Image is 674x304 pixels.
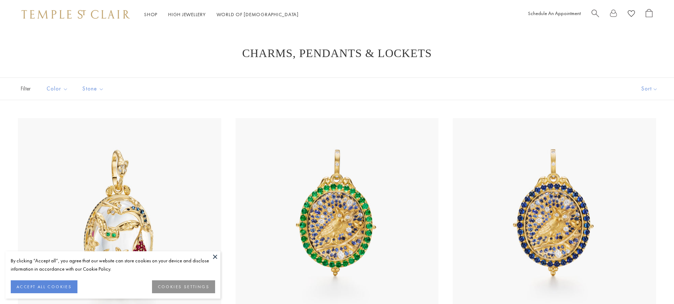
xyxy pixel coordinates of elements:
button: COOKIES SETTINGS [152,280,215,293]
a: Schedule An Appointment [528,10,581,17]
a: World of [DEMOGRAPHIC_DATA]World of [DEMOGRAPHIC_DATA] [217,11,299,18]
a: Search [592,9,599,20]
a: ShopShop [144,11,157,18]
a: View Wishlist [628,9,635,20]
a: Open Shopping Bag [646,9,652,20]
button: Show sort by [625,78,674,100]
button: ACCEPT ALL COOKIES [11,280,77,293]
button: Stone [77,81,109,97]
iframe: Gorgias live chat messenger [638,270,667,297]
span: Stone [79,84,109,93]
img: Temple St. Clair [22,10,130,19]
span: Color [43,84,73,93]
h1: Charms, Pendants & Lockets [29,47,645,60]
button: Color [41,81,73,97]
nav: Main navigation [144,10,299,19]
a: High JewelleryHigh Jewellery [168,11,206,18]
div: By clicking “Accept all”, you agree that our website can store cookies on your device and disclos... [11,257,215,273]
